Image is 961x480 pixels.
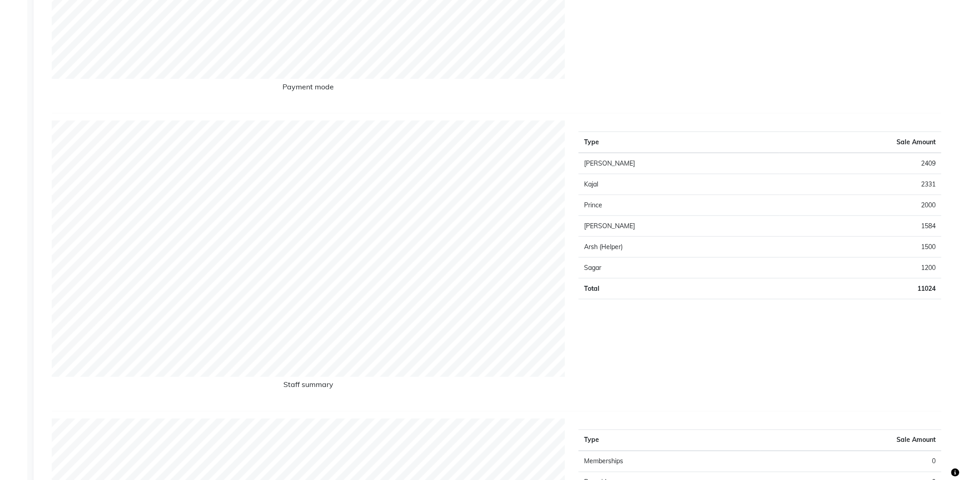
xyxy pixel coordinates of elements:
[779,279,941,299] td: 11024
[579,174,779,195] td: Kajal
[579,195,779,216] td: Prince
[579,430,760,451] th: Type
[579,451,760,472] td: Memberships
[579,153,779,174] td: [PERSON_NAME]
[779,258,941,279] td: 1200
[779,195,941,216] td: 2000
[579,258,779,279] td: Sagar
[52,381,565,393] h6: Staff summary
[779,153,941,174] td: 2409
[779,237,941,258] td: 1500
[52,83,565,95] h6: Payment mode
[579,216,779,237] td: [PERSON_NAME]
[779,174,941,195] td: 2331
[579,237,779,258] td: Arsh (Helper)
[760,430,941,451] th: Sale Amount
[579,132,779,153] th: Type
[779,216,941,237] td: 1584
[579,279,779,299] td: Total
[760,451,941,472] td: 0
[779,132,941,153] th: Sale Amount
